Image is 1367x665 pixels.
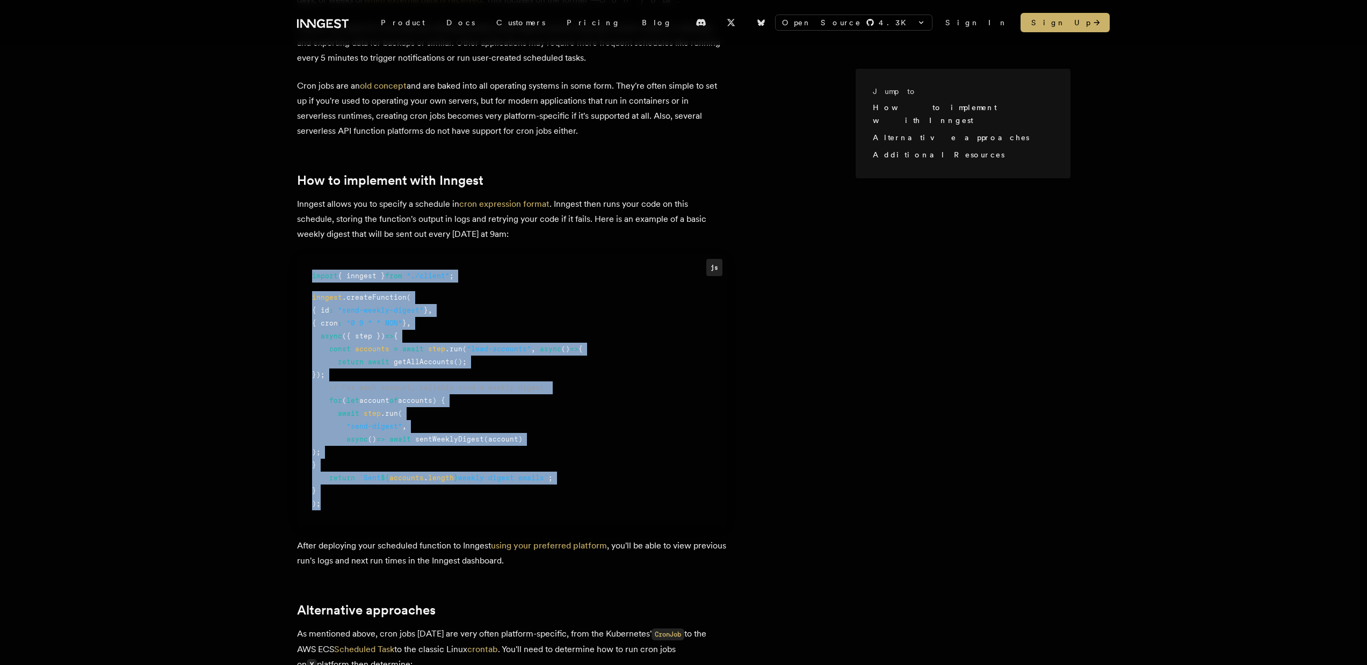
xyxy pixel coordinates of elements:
h3: Jump to [873,86,1045,97]
h2: Alternative approaches [297,603,727,618]
span: . [424,474,428,482]
span: => [570,345,578,353]
span: weekly digest emails` [458,474,548,482]
span: } [312,461,316,469]
span: accounts) { [398,396,445,404]
span: of [389,396,398,404]
span: "./client" [407,272,450,280]
span: async [540,345,561,353]
span: accounts [355,345,389,353]
a: crontab [467,644,498,654]
span: account [359,396,389,404]
span: for [329,396,342,404]
span: () [561,345,570,353]
span: , [407,319,411,327]
span: await [389,435,411,443]
span: await [368,358,389,366]
a: Pricing [556,13,631,32]
a: Alternative approaches [873,133,1029,142]
h2: How to implement with Inngest [297,173,727,188]
a: X [719,14,743,31]
span: ( [398,409,402,417]
span: from [385,272,402,280]
span: accounts [389,474,424,482]
span: : [329,306,334,314]
span: step [364,409,381,417]
span: } [454,474,458,482]
span: getAllAccounts [394,358,454,366]
span: .createFunction [342,293,407,301]
span: .run [445,345,462,353]
span: length [428,474,454,482]
a: How to implement with Inngest [873,103,997,125]
a: Sign In [945,17,1008,28]
span: => [377,435,385,443]
a: Scheduled Task [334,644,394,654]
span: ( [342,396,346,404]
span: : [338,319,342,327]
span: => [385,332,394,340]
code: CronJob [652,628,684,640]
span: ( [462,345,467,353]
span: const [329,345,351,353]
span: } [312,487,316,495]
span: ); [312,448,321,456]
div: js [706,259,722,276]
span: { cron [312,319,338,327]
span: "0 9 * * MON" [346,319,402,327]
div: Product [370,13,436,32]
span: ( [407,293,411,301]
span: step [428,345,445,353]
span: async [321,332,342,340]
span: return [329,474,355,482]
a: cron expression format [459,199,549,209]
span: () [368,435,377,443]
span: Open Source [782,17,862,28]
span: ; [450,272,454,280]
span: await [402,345,424,353]
a: Bluesky [749,14,773,31]
span: { [578,345,583,353]
a: Sign Up [1021,13,1110,32]
span: , [531,345,536,353]
span: import [312,272,338,280]
a: Customers [486,13,556,32]
span: async [346,435,368,443]
a: Additional Resources [873,150,1004,159]
a: Blog [631,13,683,32]
span: 4.3 K [879,17,913,28]
span: inngest [312,293,342,301]
p: After deploying your scheduled function to Inngest , you'll be able to view previous run's logs a... [297,538,727,568]
span: } [424,306,428,314]
a: Discord [689,14,713,31]
a: CronJob [652,628,684,639]
span: .run [381,409,398,417]
span: // For each account, reliably send a weekly digest. [329,384,548,392]
a: Docs [436,13,486,32]
a: old concept [360,81,407,91]
span: } [402,319,407,327]
span: { id [312,306,329,314]
span: `Sent [359,474,381,482]
span: ${ [381,474,389,482]
span: }); [312,371,325,379]
span: (); [454,358,467,366]
span: let [346,396,359,404]
span: ({ step }) [342,332,385,340]
span: , [428,306,432,314]
span: "send-weekly-digest" [338,306,424,314]
span: ); [312,500,321,508]
span: { inngest } [338,272,385,280]
span: sentWeeklyDigest [415,435,484,443]
p: Cron jobs are an and are baked into all operating systems in some form. They're often simple to s... [297,78,727,139]
span: "load-accounts" [467,345,531,353]
span: "send-digest" [346,422,402,430]
span: ; [548,474,553,482]
span: { [394,332,398,340]
a: using your preferred platform [491,540,607,551]
span: , [402,422,407,430]
p: Inngest allows you to specify a schedule in . Inngest then runs your code on this schedule, stori... [297,197,727,242]
span: return [338,358,364,366]
span: await [338,409,359,417]
span: (account) [484,435,523,443]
